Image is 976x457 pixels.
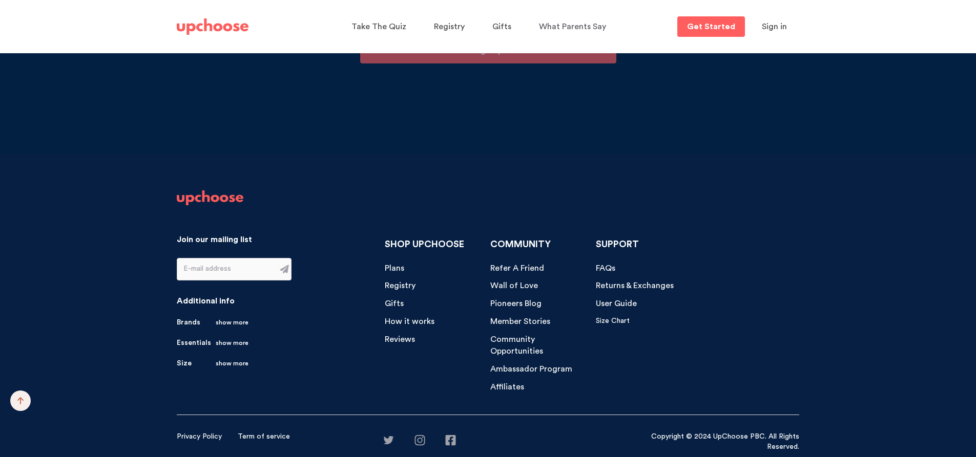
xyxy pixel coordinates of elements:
a: FAQs [596,263,615,274]
a: Gifts [492,17,514,37]
span: Privacy Policy [177,433,222,440]
span: SHOP UPCHOOSE [385,240,464,249]
span: Wall of Love [490,281,538,290]
span: Refer A Friend [490,264,544,272]
span: How it works [385,317,434,325]
span: Community Opportunities [490,335,543,355]
span: Join our mailing list [177,235,252,244]
input: E-mail address [177,258,274,280]
a: Registry [434,17,468,37]
a: What Parents Say [539,17,609,37]
a: Plans [385,263,404,274]
span: Reviews [385,335,415,343]
a: UpChoose [177,16,248,37]
span: show more [216,338,248,348]
a: Reviews [385,334,415,345]
span: Take The Quiz [351,23,406,31]
span: Copyright © 2024 UpChoose PBC. All Rights Reserved. [651,433,799,450]
a: Registry [385,280,416,292]
span: What Parents Say [539,23,606,31]
a: Pioneers Blog [490,298,542,310]
span: Size Chart [596,317,630,324]
a: Size Chart [596,316,630,326]
span: Ambassador Program [490,365,572,373]
span: COMMUNITY [490,240,551,249]
a: Ambassador Program [490,363,572,375]
a: Term of service [238,431,290,442]
a: Community Opportunities [490,334,588,357]
span: show more [216,317,248,328]
span: Returns & Exchanges [596,281,674,290]
span: Gifts [492,23,511,31]
a: Gifts [385,298,404,310]
span: Plans [385,264,404,272]
a: Affiliates [490,381,524,393]
a: Member Stories [490,316,550,328]
span: show more [216,358,248,368]
span: SUPPORT [596,240,639,249]
span: Gifts [385,299,404,308]
span: Member Stories [490,317,550,325]
a: Wall of Love [490,280,538,292]
a: UpChoose [177,190,243,211]
span: Pioneers Blog [490,299,542,308]
span: Registry [434,23,465,31]
a: Take The Quiz [351,17,409,37]
button: Sign in [749,16,800,37]
span: Term of service [238,433,290,440]
a: Size [177,358,248,368]
a: Returns & Exchanges [596,280,674,292]
img: UpChoose [177,190,243,206]
a: How it works [385,316,434,328]
a: Essentials [177,338,248,348]
a: Privacy Policy [177,431,222,442]
p: Get Started [687,23,735,31]
a: Brands [177,317,248,328]
span: Sign in [762,23,787,31]
a: Refer A Friend [490,263,544,274]
span: Registry [385,281,416,290]
span: User Guide [596,299,637,308]
span: FAQs [596,264,615,272]
a: User Guide [596,298,637,310]
span: Additional info [177,297,235,305]
a: Get Started [677,16,745,37]
img: UpChoose [177,18,248,35]
span: Affiliates [490,383,524,391]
